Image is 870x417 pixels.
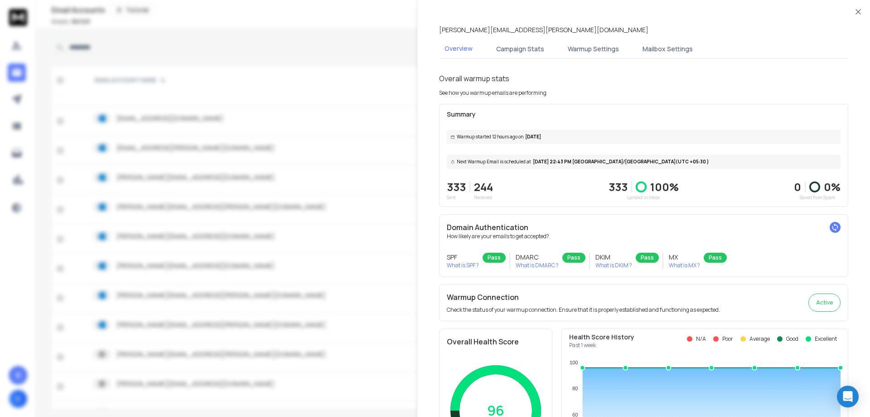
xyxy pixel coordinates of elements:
div: [DATE] [447,130,841,144]
h2: Overall Health Score [447,336,545,347]
p: Landed in Inbox [609,194,679,201]
p: N/A [696,335,706,343]
p: 333 [447,180,466,194]
span: Next Warmup Email is scheduled at [457,158,531,165]
p: Good [786,335,798,343]
p: How likely are your emails to get accepted? [447,233,841,240]
p: See how you warmup emails are performing [439,89,546,97]
p: Check the status of your warmup connection. Ensure that it is properly established and functionin... [447,306,720,314]
p: 333 [609,180,628,194]
p: What is MX ? [669,262,700,269]
p: Sent [447,194,466,201]
span: Warmup started 12 hours ago on [457,133,523,140]
p: Health Score History [569,333,634,342]
button: Campaign Stats [491,39,550,59]
button: Active [808,294,841,312]
div: [DATE] 22:43 PM [GEOGRAPHIC_DATA]/[GEOGRAPHIC_DATA] (UTC +05:30 ) [447,155,841,169]
button: Overview [439,39,478,59]
p: Average [749,335,770,343]
p: 244 [474,180,493,194]
div: Pass [562,253,585,263]
p: Excellent [815,335,837,343]
h1: Overall warmup stats [439,73,509,84]
tspan: 80 [572,386,578,391]
tspan: 100 [570,360,578,365]
button: Mailbox Settings [637,39,698,59]
p: [PERSON_NAME][EMAIL_ADDRESS][PERSON_NAME][DOMAIN_NAME] [439,25,648,34]
h2: Warmup Connection [447,292,720,303]
h3: DMARC [516,253,559,262]
p: 100 % [650,180,679,194]
p: Received [474,194,493,201]
p: Poor [722,335,733,343]
p: 0 % [824,180,841,194]
h2: Domain Authentication [447,222,841,233]
p: What is SPF ? [447,262,479,269]
p: What is DKIM ? [595,262,632,269]
p: What is DMARC ? [516,262,559,269]
button: Warmup Settings [562,39,624,59]
p: Past 1 week [569,342,634,349]
div: Pass [704,253,727,263]
h3: MX [669,253,700,262]
strong: 0 [794,179,801,194]
div: Pass [636,253,659,263]
p: Saved from Spam [794,194,841,201]
h3: DKIM [595,253,632,262]
h3: SPF [447,253,479,262]
div: Pass [483,253,506,263]
div: Open Intercom Messenger [837,386,859,407]
p: Summary [447,110,841,119]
